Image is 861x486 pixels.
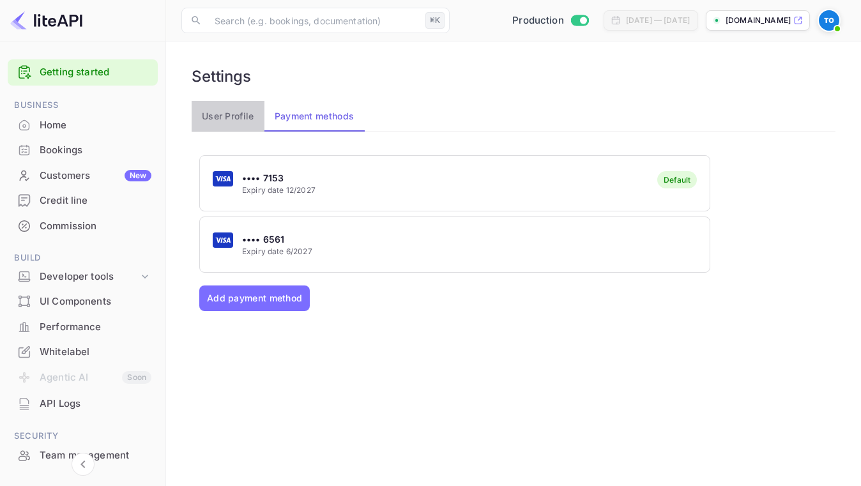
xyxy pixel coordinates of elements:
[8,59,158,86] div: Getting started
[192,67,251,86] h6: Settings
[8,289,158,313] a: UI Components
[8,443,158,468] div: Team management
[726,15,791,26] p: [DOMAIN_NAME]
[8,188,158,212] a: Credit line
[8,138,158,162] a: Bookings
[8,266,158,288] div: Developer tools
[242,171,316,185] p: •••• 7153
[242,232,312,246] p: •••• 6561
[8,214,158,238] a: Commission
[8,163,158,188] div: CustomersNew
[425,12,445,29] div: ⌘K
[8,98,158,112] span: Business
[8,214,158,239] div: Commission
[242,185,316,196] p: Expiry date
[8,340,158,365] div: Whitelabel
[8,138,158,163] div: Bookings
[199,285,310,311] button: Add payment method
[40,270,139,284] div: Developer tools
[40,219,151,234] div: Commission
[664,175,690,185] div: Default
[8,188,158,213] div: Credit line
[8,429,158,443] span: Security
[72,453,95,476] button: Collapse navigation
[40,397,151,411] div: API Logs
[40,118,151,133] div: Home
[199,216,710,273] button: •••• 6561Expiry date 6/2027
[507,13,593,28] div: Switch to Sandbox mode
[286,247,312,256] span: 6/2027
[8,391,158,416] div: API Logs
[40,143,151,158] div: Bookings
[8,340,158,363] a: Whitelabel
[8,113,158,137] a: Home
[8,163,158,187] a: CustomersNew
[125,170,151,181] div: New
[286,185,316,195] span: 12/2027
[40,448,151,463] div: Team management
[199,155,710,211] button: •••• 7153Expiry date 12/2027Default
[242,246,312,257] p: Expiry date
[819,10,839,31] img: Tali Oussama
[512,13,564,28] span: Production
[40,169,151,183] div: Customers
[207,8,420,33] input: Search (e.g. bookings, documentation)
[192,101,264,132] button: User Profile
[626,15,690,26] div: [DATE] — [DATE]
[40,294,151,309] div: UI Components
[8,113,158,138] div: Home
[8,251,158,265] span: Build
[40,320,151,335] div: Performance
[8,391,158,415] a: API Logs
[8,315,158,340] div: Performance
[8,443,158,467] a: Team management
[40,65,151,80] a: Getting started
[40,194,151,208] div: Credit line
[8,289,158,314] div: UI Components
[264,101,365,132] button: Payment methods
[192,101,835,132] div: account-settings tabs
[10,10,82,31] img: LiteAPI logo
[8,315,158,338] a: Performance
[40,345,151,360] div: Whitelabel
